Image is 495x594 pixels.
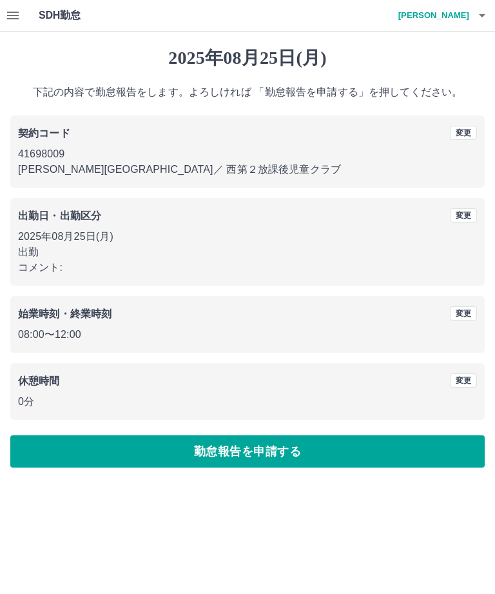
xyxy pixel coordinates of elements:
button: 変更 [450,306,477,321]
p: [PERSON_NAME][GEOGRAPHIC_DATA] ／ 西第２放課後児童クラブ [18,162,477,177]
p: 2025年08月25日(月) [18,229,477,244]
b: 出勤日・出勤区分 [18,210,101,221]
p: コメント: [18,260,477,275]
p: 下記の内容で勤怠報告をします。よろしければ 「勤怠報告を申請する」を押してください。 [10,84,485,100]
b: 始業時刻・終業時刻 [18,308,112,319]
button: 変更 [450,208,477,223]
button: 変更 [450,126,477,140]
b: 休憩時間 [18,375,60,386]
button: 変更 [450,373,477,388]
p: 出勤 [18,244,477,260]
p: 41698009 [18,146,477,162]
p: 08:00 〜 12:00 [18,327,477,342]
p: 0分 [18,394,477,410]
h1: 2025年08月25日(月) [10,47,485,69]
button: 勤怠報告を申請する [10,435,485,468]
b: 契約コード [18,128,70,139]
